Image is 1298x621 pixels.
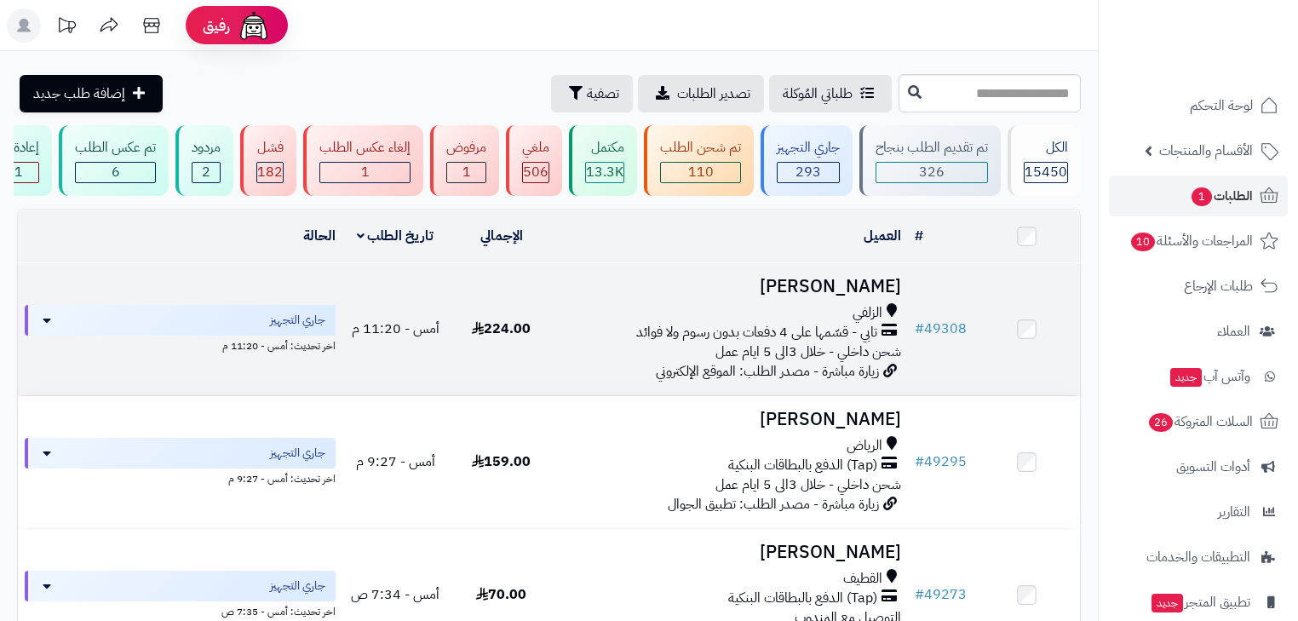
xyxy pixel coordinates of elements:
div: تم شحن الطلب [660,138,741,158]
span: # [915,584,924,605]
a: إلغاء عكس الطلب 1 [300,125,427,196]
span: جديد [1152,594,1183,612]
span: أمس - 11:20 م [352,319,439,339]
span: 15450 [1025,162,1067,182]
div: 13281 [586,163,623,182]
img: ai-face.png [237,9,271,43]
span: 1 [1192,187,1212,206]
span: 26 [1149,413,1173,432]
span: جديد [1170,368,1202,387]
div: إلغاء عكس الطلب [319,138,411,158]
div: اخر تحديث: أمس - 7:35 ص [25,601,336,619]
span: إضافة طلب جديد [33,83,125,104]
span: جاري التجهيز [270,312,325,329]
div: مردود [192,138,221,158]
span: أدوات التسويق [1176,455,1250,479]
span: 182 [257,162,283,182]
div: 1 [447,163,485,182]
button: تصفية [551,75,633,112]
div: اخر تحديث: أمس - 11:20 م [25,336,336,354]
div: فشل [256,138,284,158]
div: 326 [876,163,987,182]
span: أمس - 9:27 م [356,451,435,472]
a: السلات المتروكة26 [1109,401,1288,442]
span: # [915,319,924,339]
span: 1 [361,162,370,182]
span: تصدير الطلبات [677,83,750,104]
span: (Tap) الدفع بالبطاقات البنكية [728,589,877,608]
span: 326 [919,162,945,182]
a: التطبيقات والخدمات [1109,537,1288,578]
span: 110 [688,162,714,182]
a: مكتمل 13.3K [566,125,640,196]
div: مكتمل [585,138,624,158]
span: زيارة مباشرة - مصدر الطلب: الموقع الإلكتروني [656,361,879,382]
span: # [915,451,924,472]
span: 293 [795,162,821,182]
a: #49273 [915,584,967,605]
a: العميل [864,226,901,246]
span: 1 [462,162,471,182]
span: تصفية [587,83,619,104]
span: الرياض [847,436,882,456]
a: طلبات الإرجاع [1109,266,1288,307]
span: طلبات الإرجاع [1184,274,1253,298]
div: 2 [192,163,220,182]
a: تحديثات المنصة [45,9,88,47]
span: القطيف [843,569,882,589]
a: الكل15450 [1004,125,1084,196]
span: الأقسام والمنتجات [1159,139,1253,163]
span: تطبيق المتجر [1150,590,1250,614]
span: 13.3K [586,162,623,182]
div: ملغي [522,138,549,158]
span: شحن داخلي - خلال 3الى 5 ايام عمل [715,474,901,495]
a: وآتس آبجديد [1109,356,1288,397]
span: طلباتي المُوكلة [783,83,853,104]
span: تابي - قسّمها على 4 دفعات بدون رسوم ولا فوائد [636,323,877,342]
span: جاري التجهيز [270,578,325,595]
div: 1 [320,163,410,182]
a: تصدير الطلبات [638,75,764,112]
a: طلباتي المُوكلة [769,75,892,112]
a: الإجمالي [480,226,523,246]
div: الكل [1024,138,1068,158]
a: إضافة طلب جديد [20,75,163,112]
span: لوحة التحكم [1190,94,1253,118]
a: تم عكس الطلب 6 [55,125,172,196]
a: الحالة [303,226,336,246]
span: (Tap) الدفع بالبطاقات البنكية [728,456,877,475]
a: الطلبات1 [1109,175,1288,216]
span: وآتس آب [1169,365,1250,388]
div: مرفوض [446,138,486,158]
span: أمس - 7:34 ص [351,584,439,605]
span: جاري التجهيز [270,445,325,462]
a: جاري التجهيز 293 [757,125,856,196]
div: 182 [257,163,283,182]
a: ملغي 506 [503,125,566,196]
div: جاري التجهيز [777,138,840,158]
a: أدوات التسويق [1109,446,1288,487]
a: لوحة التحكم [1109,85,1288,126]
span: شحن داخلي - خلال 3الى 5 ايام عمل [715,342,901,362]
span: المراجعات والأسئلة [1129,229,1253,253]
div: 6 [76,163,155,182]
a: تم تقديم الطلب بنجاح 326 [856,125,1004,196]
span: 6 [112,162,120,182]
span: التقارير [1218,500,1250,524]
a: مردود 2 [172,125,237,196]
div: 110 [661,163,740,182]
span: رفيق [203,15,230,36]
a: فشل 182 [237,125,300,196]
span: 2 [202,162,210,182]
span: 159.00 [472,451,531,472]
div: 293 [778,163,839,182]
span: العملاء [1217,319,1250,343]
a: المراجعات والأسئلة10 [1109,221,1288,262]
span: 506 [523,162,548,182]
span: 224.00 [472,319,531,339]
a: تاريخ الطلب [357,226,434,246]
a: # [915,226,923,246]
h3: [PERSON_NAME] [561,277,901,296]
a: #49308 [915,319,967,339]
span: الطلبات [1190,184,1253,208]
